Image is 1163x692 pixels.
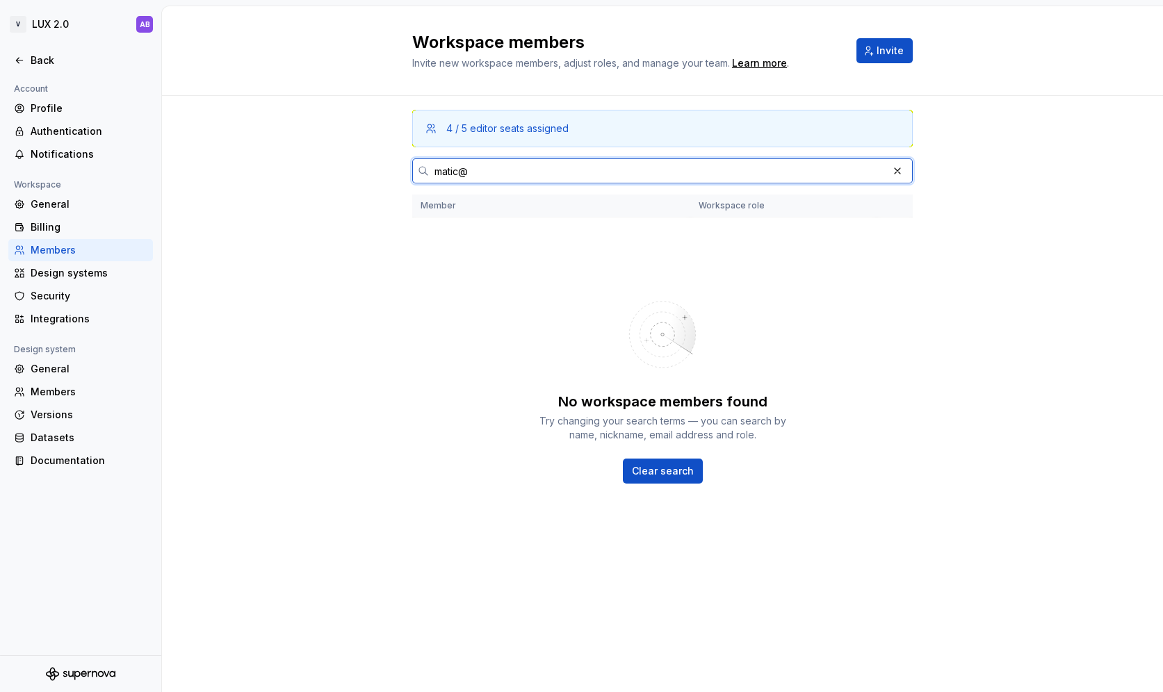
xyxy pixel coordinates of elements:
div: Try changing your search terms — you can search by name, nickname, email address and role. [537,414,788,442]
a: Security [8,285,153,307]
div: Workspace [8,176,67,193]
input: Search in members... [429,158,888,183]
a: Members [8,239,153,261]
div: LUX 2.0 [32,17,69,31]
div: Members [31,243,147,257]
a: Notifications [8,143,153,165]
div: 4 / 5 editor seats assigned [446,122,569,135]
div: Design system [8,341,81,358]
a: Design systems [8,262,153,284]
div: General [31,197,147,211]
span: Clear search [632,464,694,478]
a: Authentication [8,120,153,142]
a: General [8,358,153,380]
div: Design systems [31,266,147,280]
div: Profile [31,101,147,115]
div: Members [31,385,147,399]
th: Member [412,195,690,217]
a: Billing [8,216,153,238]
a: Members [8,381,153,403]
div: General [31,362,147,376]
div: Account [8,81,54,97]
button: Invite [856,38,913,63]
a: Documentation [8,450,153,472]
button: Clear search [623,459,703,484]
a: General [8,193,153,215]
a: Learn more [732,56,787,70]
h2: Workspace members [412,31,840,53]
div: Back [31,53,147,67]
div: Datasets [31,431,147,445]
a: Versions [8,404,153,426]
a: Profile [8,97,153,120]
span: . [730,58,789,69]
div: Security [31,289,147,303]
div: Authentication [31,124,147,138]
div: No workspace members found [558,392,767,411]
div: Notifications [31,147,147,161]
div: Billing [31,220,147,234]
div: AB [140,19,150,30]
div: Documentation [31,454,147,468]
a: Integrations [8,308,153,330]
span: Invite new workspace members, adjust roles, and manage your team. [412,57,730,69]
button: VLUX 2.0AB [3,9,158,40]
th: Workspace role [690,195,877,217]
div: Versions [31,408,147,422]
svg: Supernova Logo [46,667,115,681]
div: Integrations [31,312,147,326]
span: Invite [877,44,904,58]
div: V [10,16,26,33]
a: Datasets [8,427,153,449]
a: Back [8,49,153,72]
